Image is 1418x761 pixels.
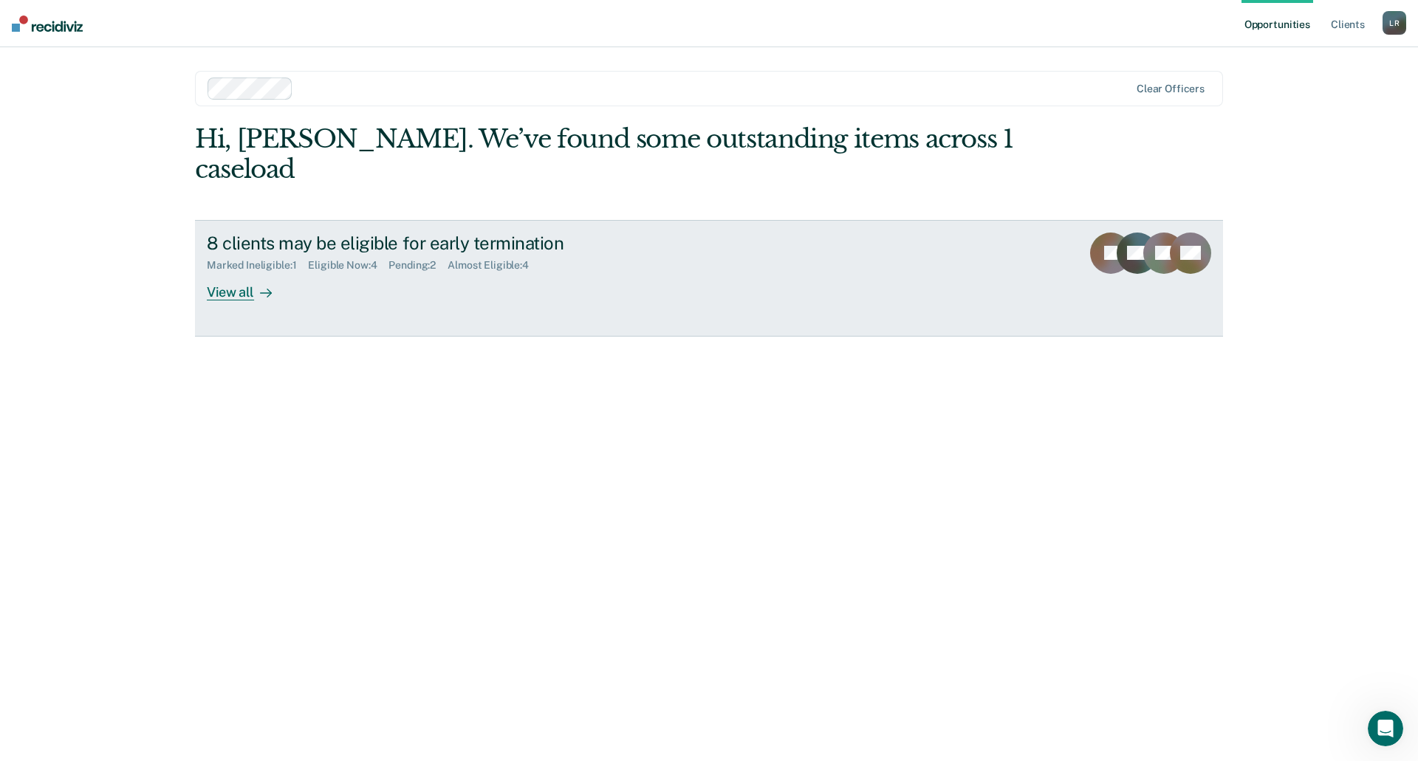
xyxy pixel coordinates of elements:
[195,124,1018,185] div: Hi, [PERSON_NAME]. We’ve found some outstanding items across 1 caseload
[388,259,448,272] div: Pending : 2
[207,233,725,254] div: 8 clients may be eligible for early termination
[12,16,83,32] img: Recidiviz
[448,259,541,272] div: Almost Eligible : 4
[1137,83,1205,95] div: Clear officers
[308,259,388,272] div: Eligible Now : 4
[1368,711,1403,746] iframe: Intercom live chat
[207,272,290,300] div: View all
[195,220,1223,337] a: 8 clients may be eligible for early terminationMarked Ineligible:1Eligible Now:4Pending:2Almost E...
[1383,11,1406,35] button: LR
[207,259,308,272] div: Marked Ineligible : 1
[1383,11,1406,35] div: L R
